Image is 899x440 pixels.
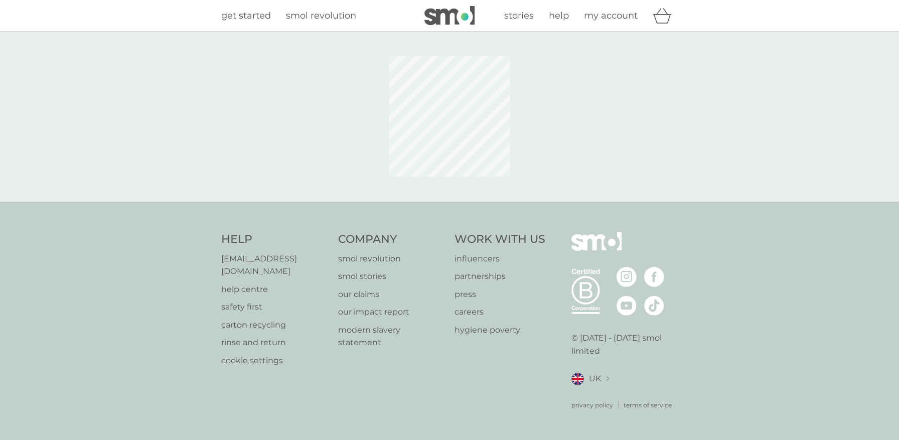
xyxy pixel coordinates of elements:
span: help [549,10,569,21]
a: press [455,288,545,301]
a: [EMAIL_ADDRESS][DOMAIN_NAME] [221,252,328,278]
img: visit the smol Youtube page [617,296,637,316]
a: rinse and return [221,336,328,349]
a: carton recycling [221,319,328,332]
a: hygiene poverty [455,324,545,337]
h4: Company [338,232,445,247]
a: help [549,9,569,23]
img: smol [424,6,475,25]
a: help centre [221,283,328,296]
a: smol stories [338,270,445,283]
a: our claims [338,288,445,301]
a: safety first [221,301,328,314]
a: partnerships [455,270,545,283]
img: visit the smol Tiktok page [644,296,664,316]
a: privacy policy [571,400,613,410]
a: stories [504,9,534,23]
a: modern slavery statement [338,324,445,349]
a: our impact report [338,306,445,319]
span: UK [589,372,601,385]
div: basket [653,6,678,26]
a: careers [455,306,545,319]
a: influencers [455,252,545,265]
span: get started [221,10,271,21]
a: cookie settings [221,354,328,367]
h4: Help [221,232,328,247]
p: © [DATE] - [DATE] smol limited [571,332,678,357]
img: smol [571,232,622,266]
a: smol revolution [338,252,445,265]
span: my account [584,10,638,21]
span: smol revolution [286,10,356,21]
a: smol revolution [286,9,356,23]
span: stories [504,10,534,21]
img: visit the smol Instagram page [617,267,637,287]
img: select a new location [606,376,609,382]
a: get started [221,9,271,23]
h4: Work With Us [455,232,545,247]
img: visit the smol Facebook page [644,267,664,287]
img: UK flag [571,373,584,385]
a: my account [584,9,638,23]
a: terms of service [624,400,672,410]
